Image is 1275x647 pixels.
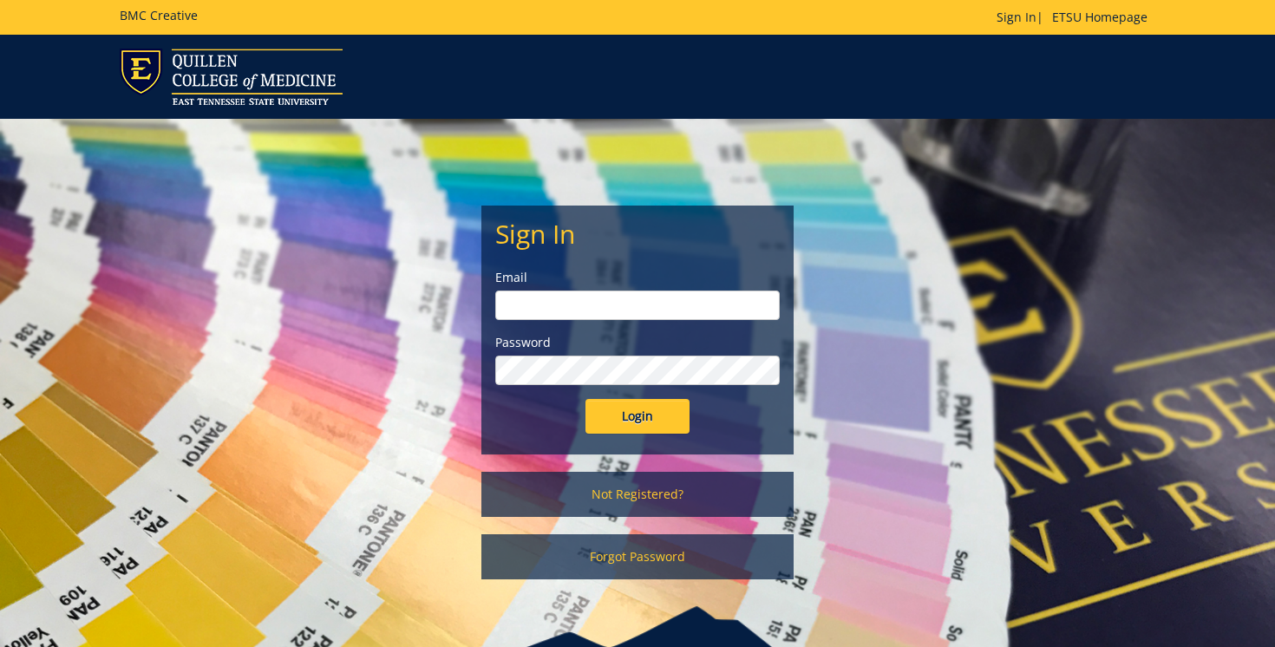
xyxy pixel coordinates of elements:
h2: Sign In [495,219,780,248]
label: Email [495,269,780,286]
img: ETSU logo [120,49,343,105]
input: Login [585,399,690,434]
a: ETSU Homepage [1043,9,1156,25]
h5: BMC Creative [120,9,198,22]
label: Password [495,334,780,351]
p: | [997,9,1156,26]
a: Forgot Password [481,534,794,579]
a: Not Registered? [481,472,794,517]
a: Sign In [997,9,1036,25]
